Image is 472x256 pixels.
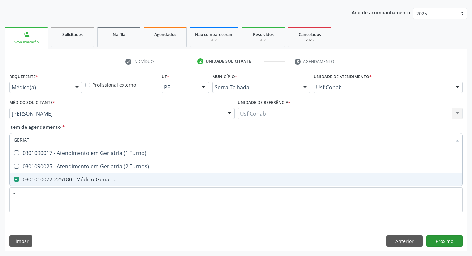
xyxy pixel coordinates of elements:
span: Médico(a) [12,84,69,91]
span: Cancelados [299,32,321,37]
label: Unidade de referência [238,98,290,108]
p: Ano de acompanhamento [352,8,410,16]
span: Resolvidos [253,32,274,37]
label: Município [212,72,237,82]
input: Buscar por procedimentos [14,133,452,146]
div: 0301010072-225180 - Médico Geriatra [14,177,458,182]
div: 2025 [293,38,326,43]
div: person_add [23,31,30,38]
div: 2025 [195,38,234,43]
label: Profissional externo [92,81,136,88]
div: 2025 [247,38,280,43]
div: Unidade solicitante [206,58,251,64]
span: Na fila [113,32,125,37]
span: Serra Talhada [215,84,297,91]
label: UF [162,72,169,82]
span: Usf Cohab [316,84,449,91]
label: Requerente [9,72,38,82]
div: 0301090017 - Atendimento em Geriatria (1 Turno) [14,150,458,156]
label: Unidade de atendimento [314,72,372,82]
button: Próximo [426,235,463,247]
span: [PERSON_NAME] [12,110,221,117]
span: Item de agendamento [9,124,61,130]
button: Anterior [386,235,423,247]
span: PE [164,84,195,91]
div: Nova marcação [9,40,43,45]
span: Agendados [154,32,176,37]
label: Médico Solicitante [9,98,55,108]
div: 2 [197,58,203,64]
div: 0301090025 - Atendimento em Geriatria (2 Turnos) [14,164,458,169]
span: Não compareceram [195,32,234,37]
span: Solicitados [62,32,83,37]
